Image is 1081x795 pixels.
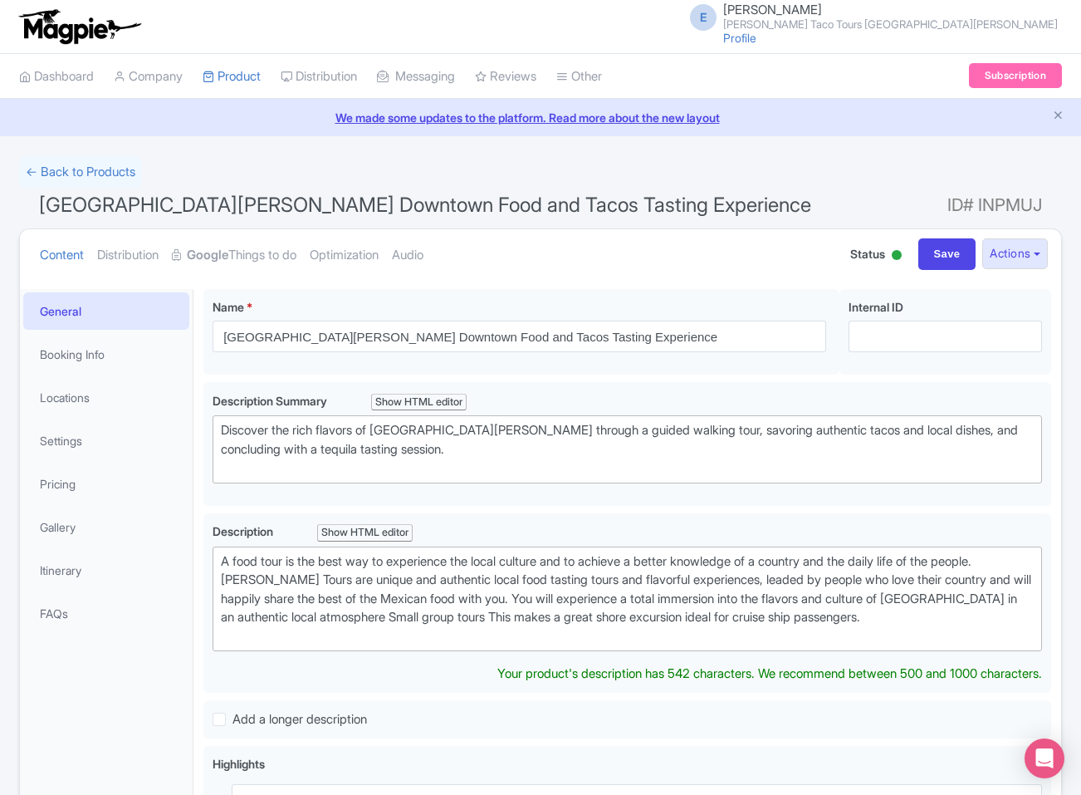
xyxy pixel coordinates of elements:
a: Product [203,54,261,100]
span: [GEOGRAPHIC_DATA][PERSON_NAME] Downtown Food and Tacos Tasting Experience [39,193,811,217]
a: Reviews [475,54,536,100]
span: E [690,4,717,31]
strong: Google [187,246,228,265]
span: Description Summary [213,394,330,408]
a: Pricing [23,465,189,503]
button: Actions [982,238,1048,269]
span: Name [213,300,244,314]
span: ID# INPMUJ [947,189,1042,222]
a: Content [40,229,84,282]
div: Active [888,243,905,269]
a: Other [556,54,602,100]
span: Add a longer description [232,711,367,727]
a: Optimization [310,229,379,282]
div: A food tour is the best way to experience the local culture and to achieve a better knowledge of ... [221,552,1034,646]
div: Show HTML editor [317,524,413,542]
a: Gallery [23,508,189,546]
a: Profile [723,31,756,45]
a: Itinerary [23,552,189,589]
span: [PERSON_NAME] [723,2,822,17]
div: Your product's description has 542 characters. We recommend between 500 and 1000 characters. [497,665,1042,684]
a: ← Back to Products [19,156,142,189]
input: Save [918,238,976,270]
a: FAQs [23,595,189,632]
a: We made some updates to the platform. Read more about the new layout [10,109,1071,126]
a: Distribution [97,229,159,282]
a: Settings [23,422,189,459]
a: Subscription [969,63,1062,88]
a: GoogleThings to do [172,229,296,282]
div: Open Intercom Messenger [1025,739,1064,778]
a: Distribution [281,54,357,100]
div: Discover the rich flavors of [GEOGRAPHIC_DATA][PERSON_NAME] through a guided walking tour, savori... [221,421,1034,478]
a: Locations [23,379,189,416]
span: Status [850,245,885,263]
img: logo-ab69f6fb50320c5b225c76a69d11143b.png [15,8,144,45]
a: Messaging [377,54,455,100]
a: General [23,292,189,330]
div: Show HTML editor [371,394,467,411]
button: Close announcement [1052,107,1064,126]
a: E [PERSON_NAME] [PERSON_NAME] Taco Tours [GEOGRAPHIC_DATA][PERSON_NAME] [680,3,1058,30]
a: Audio [392,229,423,282]
span: Highlights [213,757,265,771]
small: [PERSON_NAME] Taco Tours [GEOGRAPHIC_DATA][PERSON_NAME] [723,19,1058,30]
span: Description [213,524,276,538]
a: Dashboard [19,54,94,100]
a: Company [114,54,183,100]
a: Booking Info [23,336,189,373]
span: Internal ID [849,300,903,314]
